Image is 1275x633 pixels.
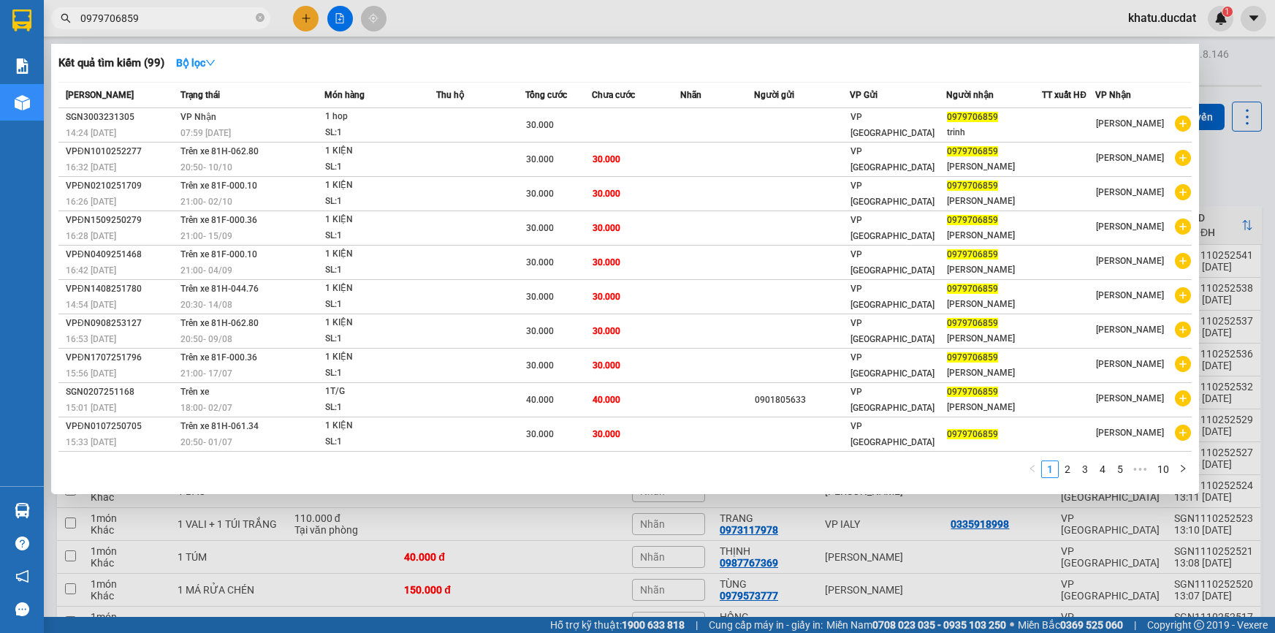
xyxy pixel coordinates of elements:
[1174,460,1192,478] button: right
[680,90,701,100] span: Nhãn
[66,247,176,262] div: VPĐN0409251468
[526,292,554,302] span: 30.000
[1175,150,1191,166] span: plus-circle
[180,146,259,156] span: Trên xe 81H-062.80
[947,159,1041,175] div: [PERSON_NAME]
[1096,221,1164,232] span: [PERSON_NAME]
[1175,253,1191,269] span: plus-circle
[180,90,220,100] span: Trạng thái
[593,326,620,336] span: 30.000
[1111,460,1129,478] li: 5
[66,231,116,241] span: 16:28 [DATE]
[66,384,176,400] div: SGN0207251168
[947,297,1041,312] div: [PERSON_NAME]
[593,223,620,233] span: 30.000
[66,350,176,365] div: VPĐN1707251796
[180,265,232,276] span: 21:00 - 04/09
[947,249,998,259] span: 0979706859
[1153,461,1173,477] a: 10
[1152,460,1174,478] li: 10
[947,194,1041,209] div: [PERSON_NAME]
[325,228,435,244] div: SL: 1
[325,315,435,331] div: 1 KIỆN
[1175,425,1191,441] span: plus-circle
[1095,90,1131,100] span: VP Nhận
[850,284,935,310] span: VP [GEOGRAPHIC_DATA]
[180,231,232,241] span: 21:00 - 15/09
[1024,460,1041,478] button: left
[66,281,176,297] div: VPĐN1408251780
[325,109,435,125] div: 1 hop
[325,400,435,416] div: SL: 1
[61,13,71,23] span: search
[325,297,435,313] div: SL: 1
[850,181,935,207] span: VP [GEOGRAPHIC_DATA]
[593,154,620,164] span: 30.000
[66,419,176,434] div: VPĐN0107250705
[66,368,116,379] span: 15:56 [DATE]
[1041,460,1059,478] li: 1
[180,334,232,344] span: 20:50 - 09/08
[947,181,998,191] span: 0979706859
[947,215,998,225] span: 0979706859
[526,154,554,164] span: 30.000
[1096,118,1164,129] span: [PERSON_NAME]
[593,395,620,405] span: 40.000
[180,128,231,138] span: 07:59 [DATE]
[180,181,257,191] span: Trên xe 81F-000.10
[1175,390,1191,406] span: plus-circle
[593,429,620,439] span: 30.000
[1096,153,1164,163] span: [PERSON_NAME]
[66,144,176,159] div: VPĐN1010252277
[850,352,935,379] span: VP [GEOGRAPHIC_DATA]
[325,365,435,382] div: SL: 1
[180,387,209,397] span: Trên xe
[592,90,635,100] span: Chưa cước
[180,215,257,225] span: Trên xe 81F-000.36
[325,331,435,347] div: SL: 1
[325,212,435,228] div: 1 KIỆN
[325,281,435,297] div: 1 KIỆN
[180,421,259,431] span: Trên xe 81H-061.34
[1096,256,1164,266] span: [PERSON_NAME]
[1059,461,1076,477] a: 2
[66,334,116,344] span: 16:53 [DATE]
[947,125,1041,140] div: trinh
[1028,464,1037,473] span: left
[15,95,30,110] img: warehouse-icon
[593,292,620,302] span: 30.000
[1179,464,1187,473] span: right
[947,400,1041,415] div: [PERSON_NAME]
[526,326,554,336] span: 30.000
[526,429,554,439] span: 30.000
[850,112,935,138] span: VP [GEOGRAPHIC_DATA]
[754,90,794,100] span: Người gửi
[12,10,31,31] img: logo-vxr
[1042,461,1058,477] a: 1
[947,352,998,363] span: 0979706859
[180,368,232,379] span: 21:00 - 17/07
[526,120,554,130] span: 30.000
[947,112,998,122] span: 0979706859
[947,284,998,294] span: 0979706859
[180,437,232,447] span: 20:50 - 01/07
[947,365,1041,381] div: [PERSON_NAME]
[947,318,998,328] span: 0979706859
[1096,393,1164,403] span: [PERSON_NAME]
[946,90,994,100] span: Người nhận
[947,262,1041,278] div: [PERSON_NAME]
[256,12,264,26] span: close-circle
[850,249,935,276] span: VP [GEOGRAPHIC_DATA]
[1112,461,1128,477] a: 5
[593,360,620,371] span: 30.000
[947,331,1041,346] div: [PERSON_NAME]
[1175,184,1191,200] span: plus-circle
[180,284,259,294] span: Trên xe 81H-044.76
[1096,325,1164,335] span: [PERSON_NAME]
[850,215,935,241] span: VP [GEOGRAPHIC_DATA]
[66,178,176,194] div: VPĐN0210251709
[526,189,554,199] span: 30.000
[58,56,164,71] h3: Kết quả tìm kiếm ( 99 )
[66,300,116,310] span: 14:54 [DATE]
[15,537,29,550] span: question-circle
